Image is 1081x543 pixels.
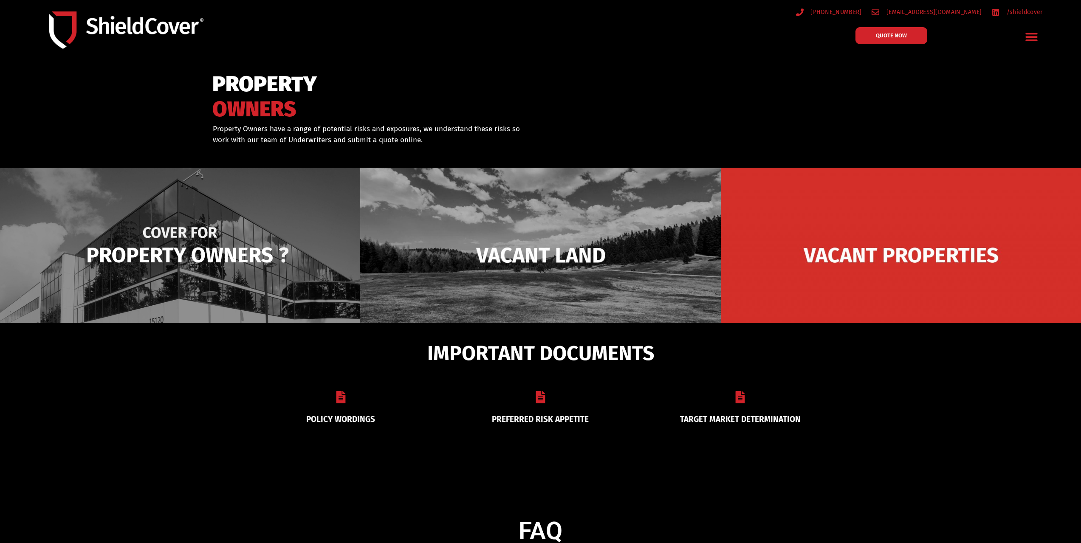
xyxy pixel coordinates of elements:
[992,7,1042,17] a: /shieldcover
[492,414,589,424] a: PREFERRED RISK APPETITE
[884,7,982,17] span: [EMAIL_ADDRESS][DOMAIN_NAME]
[1022,27,1041,47] div: Menu Toggle
[213,124,530,145] p: Property Owners have a range of potential risks and exposures, we understand these risks so work ...
[796,7,862,17] a: [PHONE_NUMBER]
[49,11,203,49] img: Shield-Cover-Underwriting-Australia-logo-full
[680,414,801,424] a: TARGET MARKET DETERMINATION
[808,7,861,17] span: [PHONE_NUMBER]
[1005,7,1043,17] span: /shieldcover
[212,76,317,93] span: PROPERTY
[855,27,927,44] a: QUOTE NOW
[876,33,907,38] span: QUOTE NOW
[306,414,375,424] a: POLICY WORDINGS
[872,7,982,17] a: [EMAIL_ADDRESS][DOMAIN_NAME]
[360,168,720,343] img: Vacant Land liability cover
[427,345,654,361] span: IMPORTANT DOCUMENTS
